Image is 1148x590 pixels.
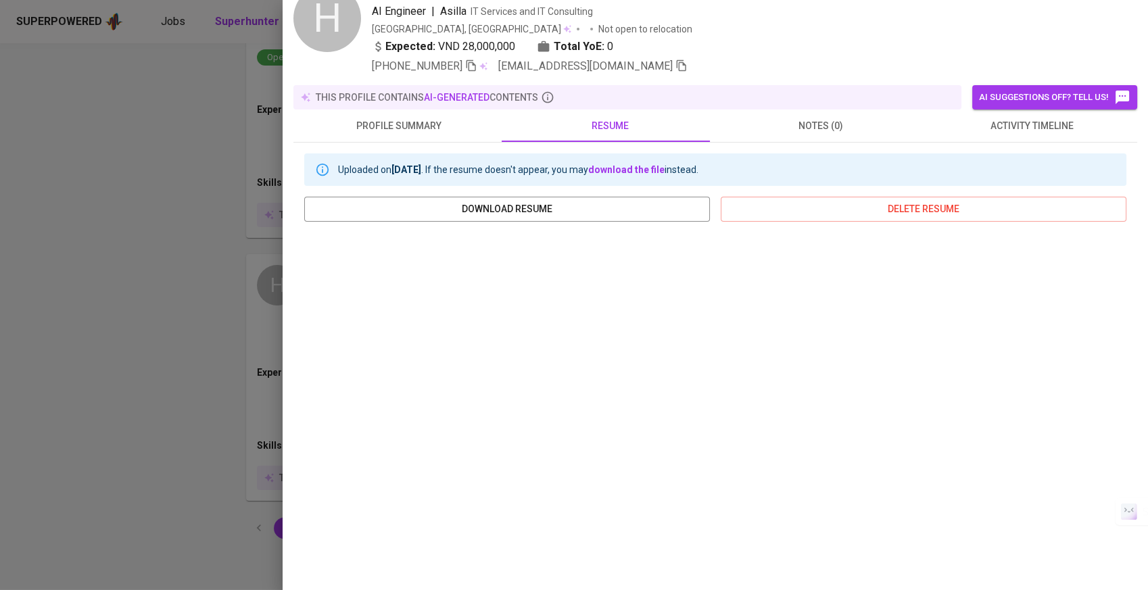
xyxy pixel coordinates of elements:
[512,118,707,134] span: resume
[598,22,692,36] p: Not open to relocation
[431,3,435,20] span: |
[588,164,665,175] a: download the file
[424,92,489,103] span: AI-generated
[934,118,1129,134] span: activity timeline
[498,59,673,72] span: [EMAIL_ADDRESS][DOMAIN_NAME]
[315,201,699,218] span: download resume
[385,39,435,55] b: Expected:
[471,6,593,17] span: IT Services and IT Consulting
[391,164,421,175] b: [DATE]
[972,85,1137,109] button: AI suggestions off? Tell us!
[723,118,918,134] span: notes (0)
[732,201,1116,218] span: delete resume
[440,5,467,18] span: Asilla
[607,39,613,55] span: 0
[304,197,710,222] button: download resume
[721,197,1126,222] button: delete resume
[979,89,1130,105] span: AI suggestions off? Tell us!
[372,39,515,55] div: VND 28,000,000
[372,22,571,36] div: [GEOGRAPHIC_DATA], [GEOGRAPHIC_DATA]
[372,5,426,18] span: AI Engineer
[316,91,538,104] p: this profile contains contents
[338,157,698,182] div: Uploaded on . If the resume doesn't appear, you may instead.
[372,59,462,72] span: [PHONE_NUMBER]
[302,118,496,134] span: profile summary
[554,39,604,55] b: Total YoE:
